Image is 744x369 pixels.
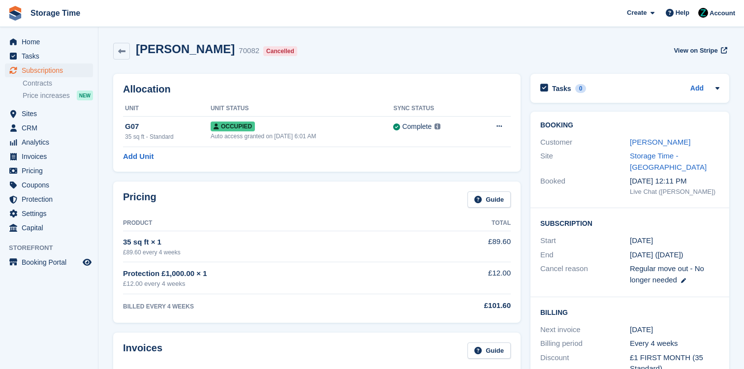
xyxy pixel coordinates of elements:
[5,35,93,49] a: menu
[9,243,98,253] span: Storefront
[5,49,93,63] a: menu
[630,338,719,349] div: Every 4 weeks
[690,83,704,94] a: Add
[417,300,511,311] div: £101.60
[22,135,81,149] span: Analytics
[5,207,93,220] a: menu
[540,338,630,349] div: Billing period
[540,235,630,246] div: Start
[5,150,93,163] a: menu
[123,84,511,95] h2: Allocation
[22,192,81,206] span: Protection
[211,122,255,131] span: Occupied
[22,255,81,269] span: Booking Portal
[710,8,735,18] span: Account
[670,42,729,59] a: View on Stripe
[123,191,156,208] h2: Pricing
[123,302,417,311] div: BILLED EVERY 4 WEEKS
[630,264,704,284] span: Regular move out - No longer needed
[540,263,630,285] div: Cancel reason
[5,121,93,135] a: menu
[22,49,81,63] span: Tasks
[136,42,235,56] h2: [PERSON_NAME]
[630,138,690,146] a: [PERSON_NAME]
[552,84,571,93] h2: Tasks
[630,176,719,187] div: [DATE] 12:11 PM
[467,191,511,208] a: Guide
[630,250,683,259] span: [DATE] ([DATE])
[23,79,93,88] a: Contracts
[674,46,717,56] span: View on Stripe
[22,207,81,220] span: Settings
[123,215,417,231] th: Product
[22,63,81,77] span: Subscriptions
[540,151,630,173] div: Site
[123,237,417,248] div: 35 sq ft × 1
[417,262,511,294] td: £12.00
[123,248,417,257] div: £89.60 every 4 weeks
[5,63,93,77] a: menu
[81,256,93,268] a: Preview store
[123,279,417,289] div: £12.00 every 4 weeks
[698,8,708,18] img: Zain Sarwar
[417,231,511,262] td: £89.60
[627,8,647,18] span: Create
[123,151,154,162] a: Add Unit
[540,324,630,336] div: Next invoice
[540,176,630,196] div: Booked
[467,342,511,359] a: Guide
[676,8,689,18] span: Help
[123,342,162,359] h2: Invoices
[540,218,719,228] h2: Subscription
[417,215,511,231] th: Total
[393,101,475,117] th: Sync Status
[123,268,417,279] div: Protection £1,000.00 × 1
[5,192,93,206] a: menu
[540,137,630,148] div: Customer
[22,35,81,49] span: Home
[125,121,211,132] div: G07
[434,123,440,129] img: icon-info-grey-7440780725fd019a000dd9b08b2336e03edf1995a4989e88bcd33f0948082b44.svg
[540,122,719,129] h2: Booking
[23,90,93,101] a: Price increases NEW
[77,91,93,100] div: NEW
[630,152,707,171] a: Storage Time - [GEOGRAPHIC_DATA]
[630,324,719,336] div: [DATE]
[22,221,81,235] span: Capital
[22,164,81,178] span: Pricing
[239,45,259,57] div: 70082
[22,178,81,192] span: Coupons
[5,164,93,178] a: menu
[211,101,394,117] th: Unit Status
[23,91,70,100] span: Price increases
[27,5,84,21] a: Storage Time
[5,255,93,269] a: menu
[123,101,211,117] th: Unit
[8,6,23,21] img: stora-icon-8386f47178a22dfd0bd8f6a31ec36ba5ce8667c1dd55bd0f319d3a0aa187defe.svg
[5,178,93,192] a: menu
[5,107,93,121] a: menu
[125,132,211,141] div: 35 sq ft - Standard
[630,235,653,246] time: 2025-02-10 01:00:00 UTC
[263,46,297,56] div: Cancelled
[630,187,719,197] div: Live Chat ([PERSON_NAME])
[402,122,432,132] div: Complete
[540,249,630,261] div: End
[211,132,394,141] div: Auto access granted on [DATE] 6:01 AM
[575,84,587,93] div: 0
[5,221,93,235] a: menu
[22,150,81,163] span: Invoices
[22,107,81,121] span: Sites
[540,307,719,317] h2: Billing
[22,121,81,135] span: CRM
[5,135,93,149] a: menu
